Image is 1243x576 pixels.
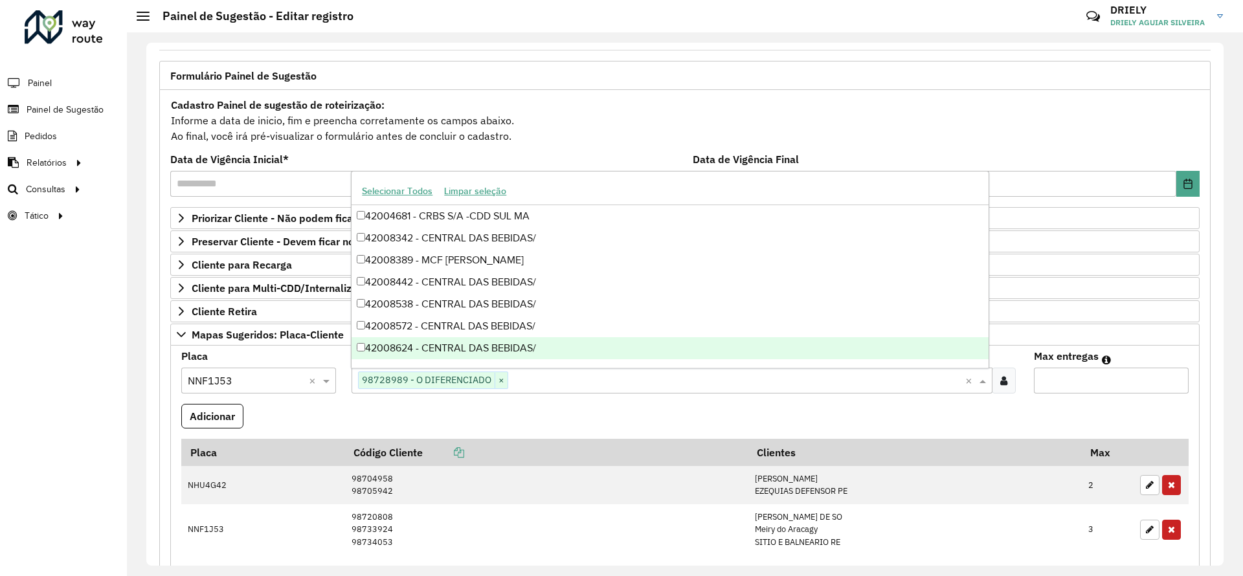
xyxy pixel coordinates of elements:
div: 42008624 - CENTRAL DAS BEBIDAS/ [352,337,988,359]
div: 42008538 - CENTRAL DAS BEBIDAS/ [352,293,988,315]
label: Data de Vigência Inicial [170,151,289,167]
a: Cliente para Recarga [170,254,1200,276]
div: 42008572 - CENTRAL DAS BEBIDAS/ [352,315,988,337]
td: 2 [1082,466,1134,504]
td: 98704958 98705942 [345,466,748,504]
a: Copiar [423,446,464,459]
td: [PERSON_NAME] EZEQUIAS DEFENSOR PE [748,466,1082,504]
span: Formulário Painel de Sugestão [170,71,317,81]
strong: Cadastro Painel de sugestão de roteirização: [171,98,385,111]
span: × [495,373,508,388]
span: DRIELY AGUIAR SILVEIRA [1110,17,1207,28]
th: Max [1082,439,1134,466]
button: Limpar seleção [438,181,512,201]
div: 42008389 - MCF [PERSON_NAME] [352,249,988,271]
th: Código Cliente [345,439,748,466]
span: Cliente Retira [192,306,257,316]
td: 98720808 98733924 98734053 [345,504,748,555]
span: Relatórios [27,156,67,170]
a: Priorizar Cliente - Não podem ficar no buffer [170,207,1200,229]
span: Cliente para Recarga [192,260,292,270]
div: 42004681 - CRBS S/A -CDD SUL MA [352,205,988,227]
a: Mapas Sugeridos: Placa-Cliente [170,324,1200,346]
span: Consultas [26,183,65,196]
span: Mapas Sugeridos: Placa-Cliente [192,329,344,340]
div: Informe a data de inicio, fim e preencha corretamente os campos abaixo. Ao final, você irá pré-vi... [170,96,1200,144]
td: [PERSON_NAME] DE SO Meiry do Aracagy SITIO E BALNEARIO RE [748,504,1082,555]
label: Max entregas [1034,348,1099,364]
div: 42008342 - CENTRAL DAS BEBIDAS/ [352,227,988,249]
h3: DRIELY [1110,4,1207,16]
a: Contato Rápido [1079,3,1107,30]
th: Placa [181,439,345,466]
span: Tático [25,209,49,223]
a: Cliente Retira [170,300,1200,322]
h2: Painel de Sugestão - Editar registro [150,9,353,23]
td: 3 [1082,504,1134,555]
span: Priorizar Cliente - Não podem ficar no buffer [192,213,403,223]
a: Cliente para Multi-CDD/Internalização [170,277,1200,299]
td: NNF1J53 [181,504,345,555]
button: Choose Date [1176,171,1200,197]
button: Selecionar Todos [356,181,438,201]
label: Placa [181,348,208,364]
button: Adicionar [181,404,243,428]
span: Preservar Cliente - Devem ficar no buffer, não roteirizar [192,236,455,247]
span: 98728989 - O DIFERENCIADO [359,372,495,388]
th: Clientes [748,439,1082,466]
span: Cliente para Multi-CDD/Internalização [192,283,374,293]
label: Data de Vigência Final [693,151,799,167]
div: 42008442 - CENTRAL DAS BEBIDAS/ [352,271,988,293]
span: Clear all [309,373,320,388]
span: Painel [28,76,52,90]
div: 60300246 - [PERSON_NAME] DA [352,359,988,381]
em: Máximo de clientes que serão colocados na mesma rota com os clientes informados [1102,355,1111,365]
ng-dropdown-panel: Options list [351,171,989,368]
a: Preservar Cliente - Devem ficar no buffer, não roteirizar [170,230,1200,252]
span: Pedidos [25,129,57,143]
td: NHU4G42 [181,466,345,504]
span: Painel de Sugestão [27,103,104,116]
span: Clear all [965,373,976,388]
